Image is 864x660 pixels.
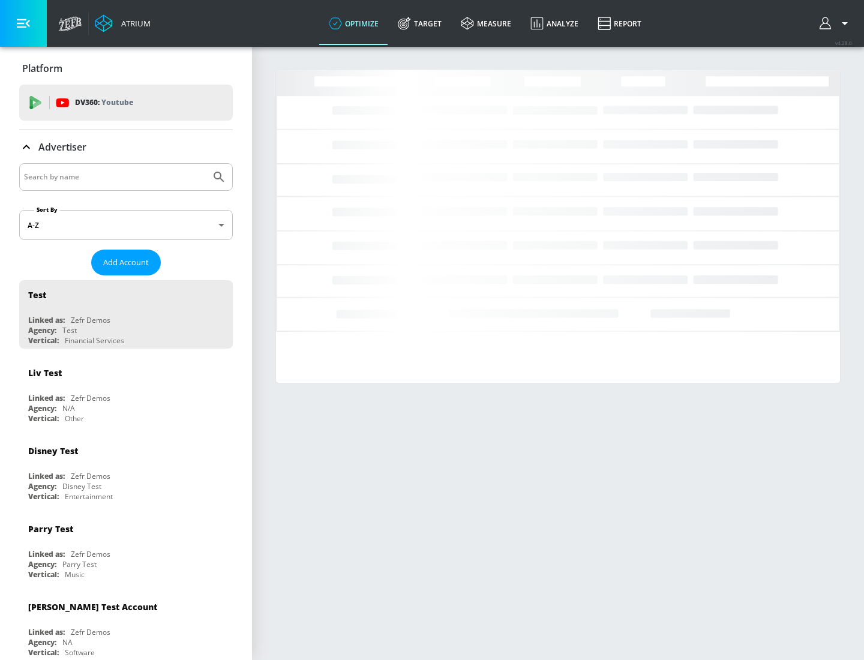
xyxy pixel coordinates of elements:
[19,85,233,121] div: DV360: Youtube
[319,2,388,45] a: optimize
[24,169,206,185] input: Search by name
[28,471,65,481] div: Linked as:
[65,491,113,502] div: Entertainment
[835,40,852,46] span: v 4.28.0
[19,358,233,427] div: Liv TestLinked as:Zefr DemosAgency:N/AVertical:Other
[38,140,86,154] p: Advertiser
[28,647,59,658] div: Vertical:
[28,601,157,613] div: [PERSON_NAME] Test Account
[71,627,110,637] div: Zefr Demos
[75,96,133,109] p: DV360:
[65,335,124,346] div: Financial Services
[588,2,651,45] a: Report
[28,445,78,457] div: Disney Test
[62,637,73,647] div: NA
[451,2,521,45] a: measure
[28,627,65,637] div: Linked as:
[62,559,97,569] div: Parry Test
[19,514,233,583] div: Parry TestLinked as:Zefr DemosAgency:Parry TestVertical:Music
[19,52,233,85] div: Platform
[116,18,151,29] div: Atrium
[28,325,56,335] div: Agency:
[19,280,233,349] div: TestLinked as:Zefr DemosAgency:TestVertical:Financial Services
[28,637,56,647] div: Agency:
[71,315,110,325] div: Zefr Demos
[28,393,65,403] div: Linked as:
[28,289,46,301] div: Test
[19,436,233,505] div: Disney TestLinked as:Zefr DemosAgency:Disney TestVertical:Entertainment
[28,491,59,502] div: Vertical:
[34,206,60,214] label: Sort By
[22,62,62,75] p: Platform
[28,559,56,569] div: Agency:
[95,14,151,32] a: Atrium
[28,335,59,346] div: Vertical:
[71,471,110,481] div: Zefr Demos
[19,130,233,164] div: Advertiser
[65,413,84,424] div: Other
[28,315,65,325] div: Linked as:
[65,569,85,580] div: Music
[103,256,149,269] span: Add Account
[19,210,233,240] div: A-Z
[62,325,77,335] div: Test
[71,393,110,403] div: Zefr Demos
[28,523,73,535] div: Parry Test
[28,413,59,424] div: Vertical:
[28,549,65,559] div: Linked as:
[101,96,133,109] p: Youtube
[28,569,59,580] div: Vertical:
[71,549,110,559] div: Zefr Demos
[62,481,101,491] div: Disney Test
[28,403,56,413] div: Agency:
[62,403,75,413] div: N/A
[91,250,161,275] button: Add Account
[28,367,62,379] div: Liv Test
[65,647,95,658] div: Software
[521,2,588,45] a: Analyze
[388,2,451,45] a: Target
[28,481,56,491] div: Agency:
